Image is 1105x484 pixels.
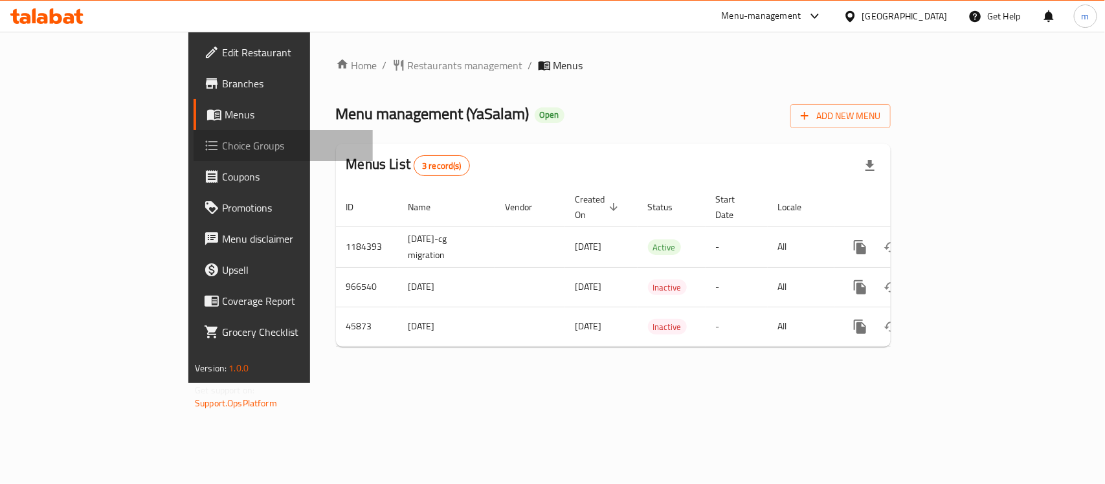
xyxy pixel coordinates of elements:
nav: breadcrumb [336,58,891,73]
a: Support.OpsPlatform [195,395,277,412]
a: Coupons [194,161,373,192]
span: Name [408,199,448,215]
span: Restaurants management [408,58,523,73]
li: / [383,58,387,73]
button: more [845,272,876,303]
button: more [845,311,876,342]
td: [DATE]-cg migration [398,226,495,267]
span: Start Date [716,192,752,223]
td: - [706,226,768,267]
button: Change Status [876,311,907,342]
span: 1.0.0 [229,360,249,377]
span: Locale [778,199,819,215]
td: [DATE] [398,267,495,307]
span: Menu disclaimer [222,231,363,247]
div: Export file [854,150,886,181]
li: / [528,58,533,73]
span: Edit Restaurant [222,45,363,60]
a: Restaurants management [392,58,523,73]
a: Branches [194,68,373,99]
span: [DATE] [575,278,602,295]
a: Choice Groups [194,130,373,161]
span: 3 record(s) [414,160,469,172]
span: Coverage Report [222,293,363,309]
span: Choice Groups [222,138,363,153]
button: Change Status [876,232,907,263]
button: Add New Menu [790,104,891,128]
span: Menus [553,58,583,73]
span: Coupons [222,169,363,184]
span: Version: [195,360,227,377]
td: All [768,267,834,307]
h2: Menus List [346,155,470,176]
span: Status [648,199,690,215]
a: Menus [194,99,373,130]
a: Promotions [194,192,373,223]
span: Open [535,109,564,120]
span: ID [346,199,371,215]
table: enhanced table [336,188,979,347]
div: Total records count [414,155,470,176]
td: - [706,307,768,346]
span: Grocery Checklist [222,324,363,340]
div: [GEOGRAPHIC_DATA] [862,9,948,23]
span: Inactive [648,320,687,335]
span: Promotions [222,200,363,215]
span: Add New Menu [801,108,880,124]
button: Change Status [876,272,907,303]
span: [DATE] [575,238,602,255]
span: Active [648,240,681,255]
span: Branches [222,76,363,91]
span: m [1082,9,1089,23]
a: Coverage Report [194,285,373,316]
span: Menus [225,107,363,122]
th: Actions [834,188,979,227]
span: [DATE] [575,318,602,335]
a: Menu disclaimer [194,223,373,254]
td: [DATE] [398,307,495,346]
a: Grocery Checklist [194,316,373,347]
span: Created On [575,192,622,223]
span: Get support on: [195,382,254,399]
span: Menu management ( YaSalam ) [336,99,530,128]
div: Menu-management [722,8,801,24]
a: Upsell [194,254,373,285]
td: - [706,267,768,307]
button: more [845,232,876,263]
div: Open [535,107,564,123]
span: Vendor [506,199,550,215]
span: Upsell [222,262,363,278]
td: All [768,307,834,346]
a: Edit Restaurant [194,37,373,68]
td: All [768,226,834,267]
div: Inactive [648,319,687,335]
span: Inactive [648,280,687,295]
